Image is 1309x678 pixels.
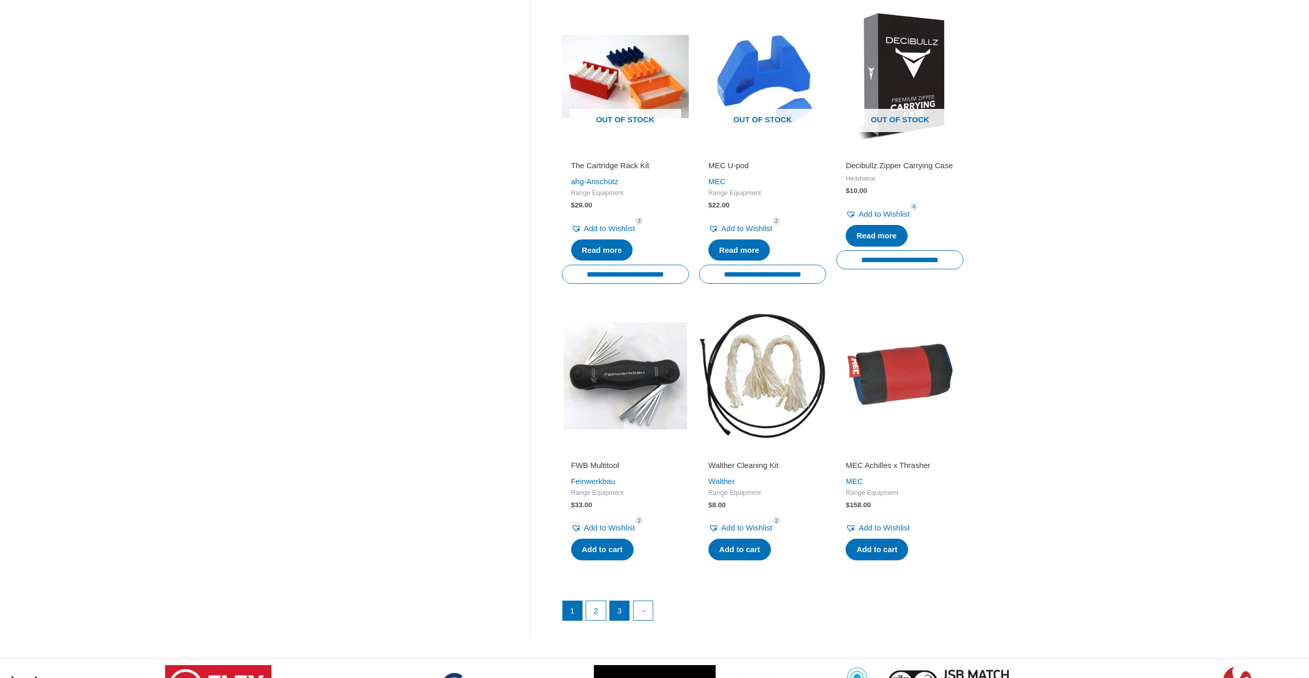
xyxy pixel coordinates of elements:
[610,601,629,621] a: Page 3
[708,160,817,174] a: MEC U-pod
[846,160,954,171] h2: Decibullz Zipper Carrying Case
[836,13,963,140] img: Decibullz Zipper Carrying Case
[708,460,817,474] a: Walther Cleaning Kit
[910,203,918,211] span: 4
[846,521,910,535] a: Add to Wishlist
[699,13,826,140] a: Out of stock
[571,221,635,236] a: Add to Wishlist
[721,523,772,532] span: Add to Wishlist
[571,477,616,486] a: Feinwerkbau
[772,516,781,524] span: 2
[708,501,713,509] span: $
[836,13,963,140] a: Out of stock
[846,174,954,183] span: Headwear
[562,13,689,140] a: Out of stock
[571,201,592,209] bdi: 29.00
[562,312,689,439] img: FWB Multitool
[708,477,735,486] a: Walther
[721,224,772,233] span: Add to Wishlist
[584,224,635,233] span: Add to Wishlist
[571,239,633,261] a: Read more about “The Cartridge Rack Kit”
[708,201,713,209] span: $
[846,160,954,174] a: Decibullz Zipper Carrying Case
[634,601,653,621] a: →
[846,207,910,221] a: Add to Wishlist
[571,460,680,471] h2: FWB Multitool
[635,217,643,225] span: 3
[571,201,575,209] span: $
[846,501,850,509] span: $
[846,489,954,497] span: Range Equipment
[708,201,730,209] bdi: 22.00
[846,477,863,486] a: MEC
[571,160,680,174] a: The Cartridge Rack Kit
[699,312,826,439] img: Walther Cleaning Kit
[708,460,817,471] h2: Walther Cleaning Kit
[571,146,680,158] iframe: Customer reviews powered by Trustpilot
[708,446,817,458] iframe: Customer reviews powered by Trustpilot
[846,501,871,509] bdi: 158.00
[846,460,954,474] a: MEC Achilles x Thrasher
[836,312,963,439] img: MEC Achilles x Thrasher
[846,539,908,560] a: Add to cart: “MEC Achilles x Thrasher”
[846,146,954,158] iframe: Customer reviews powered by Trustpilot
[846,225,908,247] a: Read more about “Decibullz Zipper Carrying Case”
[571,177,619,186] a: ahg-Anschütz
[562,601,964,626] nav: Product Pagination
[571,501,575,509] span: $
[571,489,680,497] span: Range Equipment
[571,521,635,535] a: Add to Wishlist
[571,460,680,474] a: FWB Multitool
[563,601,583,621] span: Page 1
[708,189,817,198] span: Range Equipment
[570,109,681,133] span: Out of stock
[708,221,772,236] a: Add to Wishlist
[708,489,817,497] span: Range Equipment
[586,601,606,621] a: Page 2
[708,160,817,171] h2: MEC U-pod
[708,146,817,158] iframe: Customer reviews powered by Trustpilot
[708,539,771,560] a: Add to cart: “Walther Cleaning Kit”
[708,501,726,509] bdi: 8.00
[707,109,818,133] span: Out of stock
[562,13,689,140] img: The Cartridge Rack Kit
[708,177,725,186] a: MEC
[571,539,634,560] a: Add to cart: “FWB Multitool”
[846,460,954,471] h2: MEC Achilles x Thrasher
[571,446,680,458] iframe: Customer reviews powered by Trustpilot
[571,189,680,198] span: Range Equipment
[844,109,956,133] span: Out of stock
[859,523,910,532] span: Add to Wishlist
[635,516,643,524] span: 2
[846,187,867,195] bdi: 10.00
[708,239,770,261] a: Read more about “MEC U-pod”
[584,523,635,532] span: Add to Wishlist
[859,209,910,218] span: Add to Wishlist
[846,446,954,458] iframe: Customer reviews powered by Trustpilot
[571,160,680,171] h2: The Cartridge Rack Kit
[708,521,772,535] a: Add to Wishlist
[571,501,592,509] bdi: 33.00
[846,187,850,195] span: $
[699,13,826,140] img: MEC U-pod
[772,217,781,225] span: 2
